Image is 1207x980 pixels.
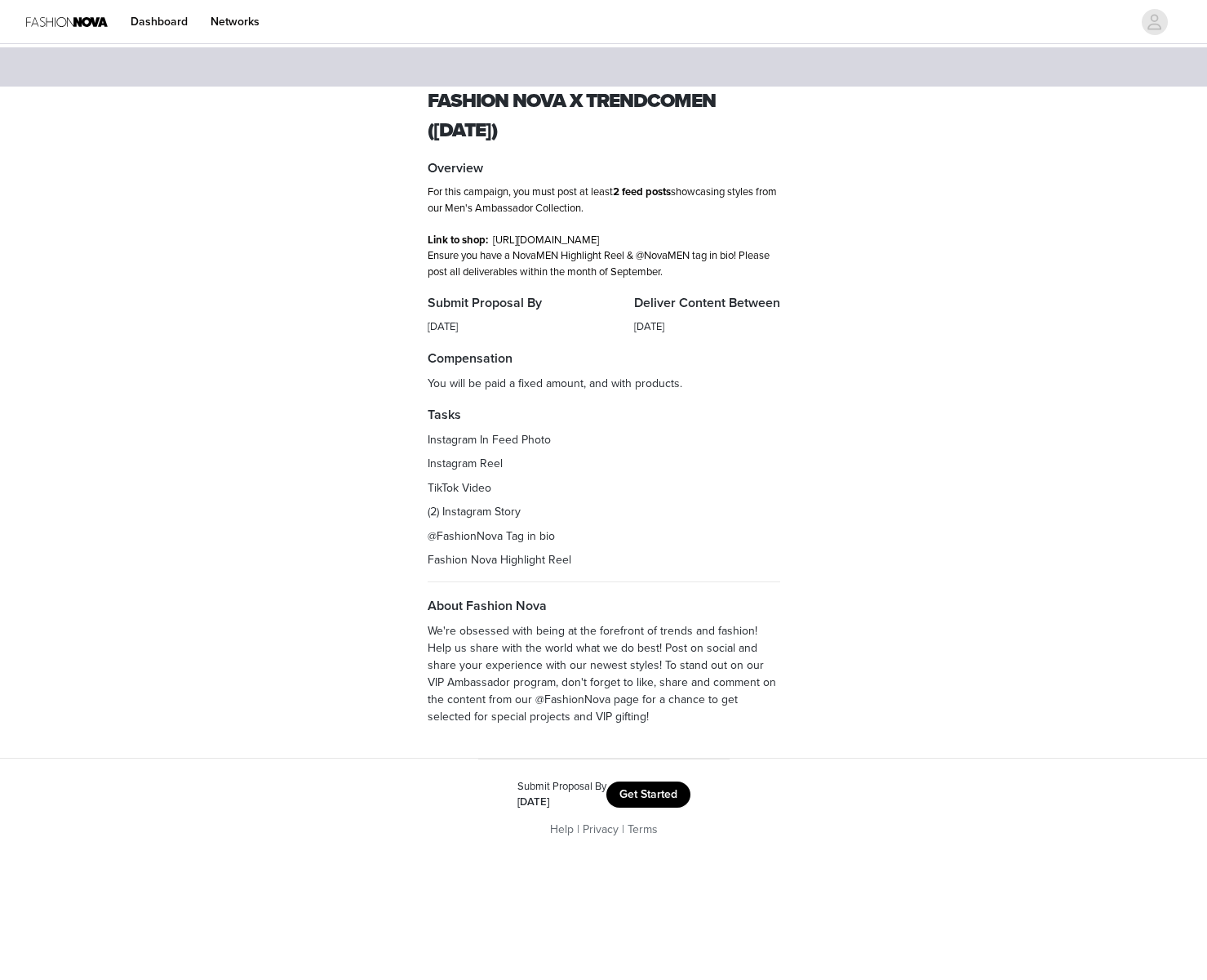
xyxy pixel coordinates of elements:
img: Fashion Nova Logo [26,3,108,40]
span: Fashion Nova Highlight Reel [428,553,571,567]
a: Terms [628,822,658,836]
span: @FashionNova Tag in bio [428,529,555,543]
span: Instagram In Feed Photo [428,433,551,447]
a: Privacy [583,822,619,836]
p: We're obsessed with being at the forefront of trends and fashion! Help us share with the world wh... [428,622,780,725]
span: TikTok Video [428,481,491,495]
a: [URL][DOMAIN_NAME] [493,234,599,247]
a: Dashboard [121,3,197,40]
div: [DATE] [634,319,780,336]
h4: Overview [428,158,780,178]
a: Networks [201,3,269,40]
button: Get Started [606,782,690,808]
span: | [622,822,624,836]
p: You will be paid a fixed amount, and with products. [428,375,780,392]
div: [DATE] [517,795,606,811]
a: Help [550,822,574,836]
h4: About Fashion Nova [428,596,780,616]
div: [DATE] [428,319,542,336]
strong: 2 feed posts [613,185,671,198]
strong: Link to shop: [428,234,488,247]
p: Ensure you have a NovaMEN Highlight Reel & @NovaMEN tag in bio! Please post all deliverables with... [428,248,780,280]
h4: Submit Proposal By [428,293,542,313]
div: avatar [1147,9,1162,35]
span: | [577,822,579,836]
h4: Tasks [428,405,780,425]
h4: Compensation [428,349,780,368]
p: For this campaign, you must post at least showcasing styles from our Men's Ambassador Collection. [428,185,780,216]
span: Instagram Reel [428,457,503,470]
span: (2) Instagram Story [428,505,521,519]
h4: Deliver Content Between [634,293,780,313]
div: Submit Proposal By [517,779,606,795]
h1: Fashion Nova x TrendCoMEN ([DATE]) [428,87,780,145]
